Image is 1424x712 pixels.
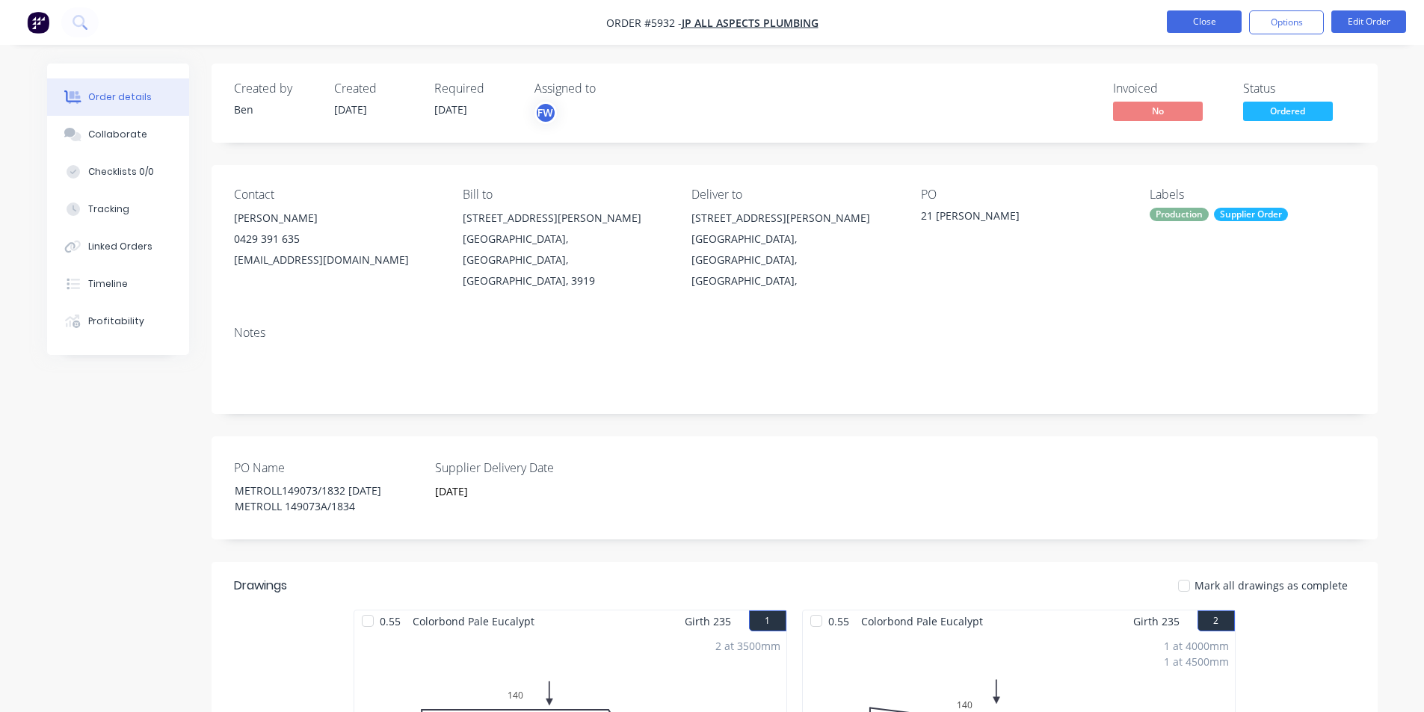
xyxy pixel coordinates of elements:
[691,208,896,229] div: [STREET_ADDRESS][PERSON_NAME]
[1133,610,1180,632] span: Girth 235
[1198,610,1235,631] button: 2
[334,81,416,96] div: Created
[435,459,622,477] label: Supplier Delivery Date
[88,315,144,328] div: Profitability
[47,116,189,153] button: Collaborate
[88,165,154,179] div: Checklists 0/0
[715,638,780,654] div: 2 at 3500mm
[1167,10,1242,33] button: Close
[1331,10,1406,33] button: Edit Order
[234,81,316,96] div: Created by
[921,188,1126,202] div: PO
[88,277,128,291] div: Timeline
[434,102,467,117] span: [DATE]
[47,153,189,191] button: Checklists 0/0
[921,208,1108,229] div: 21 [PERSON_NAME]
[1113,81,1225,96] div: Invoiced
[434,81,517,96] div: Required
[1164,654,1229,669] div: 1 at 4500mm
[234,250,439,270] div: [EMAIL_ADDRESS][DOMAIN_NAME]
[88,202,129,216] div: Tracking
[27,11,49,34] img: Factory
[685,610,731,632] span: Girth 235
[223,480,410,517] div: METROLL149073/1832 [DATE] METROLL 149073A/1834
[1150,208,1209,221] div: Production
[425,480,611,503] input: Enter date
[234,459,421,477] label: PO Name
[1195,578,1348,593] span: Mark all drawings as complete
[334,102,367,117] span: [DATE]
[234,229,439,250] div: 0429 391 635
[88,128,147,141] div: Collaborate
[463,188,668,202] div: Bill to
[88,240,152,253] div: Linked Orders
[47,303,189,340] button: Profitability
[1243,102,1333,124] button: Ordered
[47,191,189,228] button: Tracking
[606,16,682,30] span: Order #5932 -
[234,208,439,229] div: [PERSON_NAME]
[1243,102,1333,120] span: Ordered
[1150,188,1354,202] div: Labels
[47,78,189,116] button: Order details
[47,228,189,265] button: Linked Orders
[1164,638,1229,654] div: 1 at 4000mm
[1243,81,1355,96] div: Status
[88,90,152,104] div: Order details
[691,229,896,291] div: [GEOGRAPHIC_DATA], [GEOGRAPHIC_DATA], [GEOGRAPHIC_DATA],
[534,102,557,124] button: FW
[855,610,989,632] span: Colorbond Pale Eucalypt
[749,610,786,631] button: 1
[822,610,855,632] span: 0.55
[374,610,407,632] span: 0.55
[234,188,439,202] div: Contact
[691,208,896,291] div: [STREET_ADDRESS][PERSON_NAME][GEOGRAPHIC_DATA], [GEOGRAPHIC_DATA], [GEOGRAPHIC_DATA],
[463,229,668,291] div: [GEOGRAPHIC_DATA], [GEOGRAPHIC_DATA], [GEOGRAPHIC_DATA], 3919
[1214,208,1288,221] div: Supplier Order
[534,81,684,96] div: Assigned to
[1113,102,1203,120] span: No
[234,577,287,595] div: Drawings
[234,208,439,270] div: [PERSON_NAME]0429 391 635[EMAIL_ADDRESS][DOMAIN_NAME]
[47,265,189,303] button: Timeline
[691,188,896,202] div: Deliver to
[234,326,1355,340] div: Notes
[463,208,668,229] div: [STREET_ADDRESS][PERSON_NAME]
[407,610,540,632] span: Colorbond Pale Eucalypt
[1249,10,1324,34] button: Options
[682,16,819,30] a: JP ALL ASPECTS PLUMBING
[463,208,668,291] div: [STREET_ADDRESS][PERSON_NAME][GEOGRAPHIC_DATA], [GEOGRAPHIC_DATA], [GEOGRAPHIC_DATA], 3919
[234,102,316,117] div: Ben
